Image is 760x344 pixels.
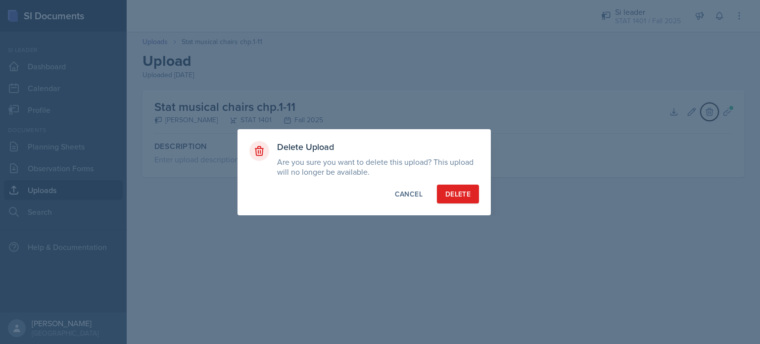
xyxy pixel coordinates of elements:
[437,185,479,203] button: Delete
[277,157,479,177] p: Are you sure you want to delete this upload? This upload will no longer be available.
[445,189,471,199] div: Delete
[395,189,423,199] div: Cancel
[386,185,431,203] button: Cancel
[277,141,479,153] h3: Delete Upload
